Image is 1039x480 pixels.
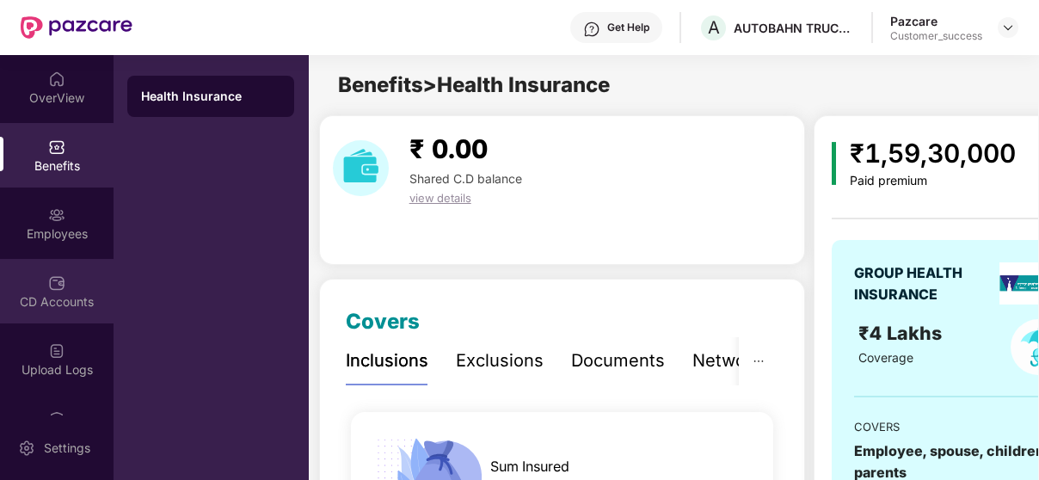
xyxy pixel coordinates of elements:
[607,21,649,34] div: Get Help
[48,138,65,156] img: svg+xml;base64,PHN2ZyBpZD0iQmVuZWZpdHMiIHhtbG5zPSJodHRwOi8vd3d3LnczLm9yZy8yMDAwL3N2ZyIgd2lkdGg9Ij...
[48,274,65,292] img: svg+xml;base64,PHN2ZyBpZD0iQ0RfQWNjb3VudHMiIGRhdGEtbmFtZT0iQ0QgQWNjb3VudHMiIHhtbG5zPSJodHRwOi8vd3...
[39,440,95,457] div: Settings
[858,350,913,365] span: Coverage
[753,355,765,367] span: ellipsis
[571,348,665,374] div: Documents
[456,348,544,374] div: Exclusions
[338,72,610,97] span: Benefits > Health Insurance
[734,20,854,36] div: AUTOBAHN TRUCKING
[850,174,1016,188] div: Paid premium
[18,440,35,457] img: svg+xml;base64,PHN2ZyBpZD0iU2V0dGluZy0yMHgyMCIgeG1sbnM9Imh0dHA6Ly93d3cudzMub3JnLzIwMDAvc3ZnIiB3aW...
[346,348,428,374] div: Inclusions
[850,133,1016,174] div: ₹1,59,30,000
[854,262,993,305] div: GROUP HEALTH INSURANCE
[490,456,569,477] span: Sum Insured
[832,142,836,185] img: icon
[346,309,420,334] span: Covers
[890,13,982,29] div: Pazcare
[409,171,522,186] span: Shared C.D balance
[583,21,600,38] img: svg+xml;base64,PHN2ZyBpZD0iSGVscC0zMngzMiIgeG1sbnM9Imh0dHA6Ly93d3cudzMub3JnLzIwMDAvc3ZnIiB3aWR0aD...
[708,17,720,38] span: A
[1001,21,1015,34] img: svg+xml;base64,PHN2ZyBpZD0iRHJvcGRvd24tMzJ4MzIiIHhtbG5zPSJodHRwOi8vd3d3LnczLm9yZy8yMDAwL3N2ZyIgd2...
[48,71,65,88] img: svg+xml;base64,PHN2ZyBpZD0iSG9tZSIgeG1sbnM9Imh0dHA6Ly93d3cudzMub3JnLzIwMDAvc3ZnIiB3aWR0aD0iMjAiIG...
[890,29,982,43] div: Customer_success
[409,191,471,205] span: view details
[141,88,280,105] div: Health Insurance
[48,206,65,224] img: svg+xml;base64,PHN2ZyBpZD0iRW1wbG95ZWVzIiB4bWxucz0iaHR0cDovL3d3dy53My5vcmcvMjAwMC9zdmciIHdpZHRoPS...
[409,133,488,164] span: ₹ 0.00
[21,16,132,39] img: New Pazcare Logo
[48,410,65,428] img: svg+xml;base64,PHN2ZyBpZD0iQ2xhaW0iIHhtbG5zPSJodHRwOi8vd3d3LnczLm9yZy8yMDAwL3N2ZyIgd2lkdGg9IjIwIi...
[333,140,389,196] img: download
[692,348,843,374] div: Network Hospitals
[739,337,778,385] button: ellipsis
[858,322,947,344] span: ₹4 Lakhs
[48,342,65,360] img: svg+xml;base64,PHN2ZyBpZD0iVXBsb2FkX0xvZ3MiIGRhdGEtbmFtZT0iVXBsb2FkIExvZ3MiIHhtbG5zPSJodHRwOi8vd3...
